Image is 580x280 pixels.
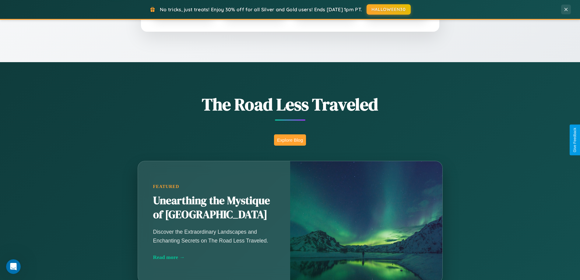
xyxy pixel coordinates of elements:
div: Give Feedback [573,128,577,152]
button: Explore Blog [274,134,306,146]
h2: Unearthing the Mystique of [GEOGRAPHIC_DATA] [153,194,275,222]
div: Read more → [153,254,275,261]
span: No tricks, just treats! Enjoy 30% off for all Silver and Gold users! Ends [DATE] 1pm PT. [160,6,362,12]
button: HALLOWEEN30 [367,4,411,15]
div: Featured [153,184,275,189]
iframe: Intercom live chat [6,259,21,274]
p: Discover the Extraordinary Landscapes and Enchanting Secrets on The Road Less Traveled. [153,228,275,245]
h1: The Road Less Traveled [107,93,473,116]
